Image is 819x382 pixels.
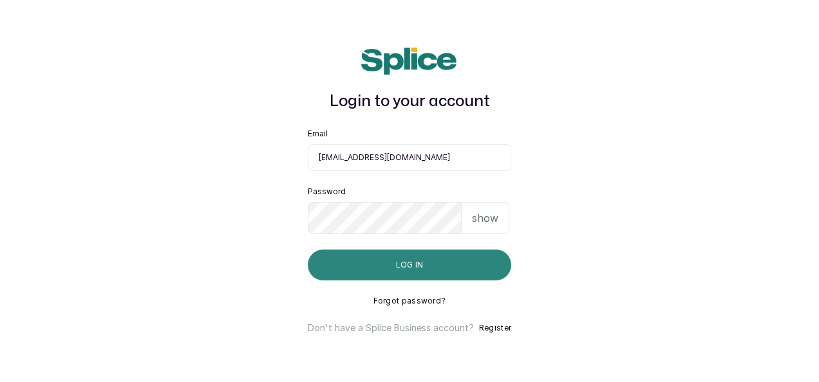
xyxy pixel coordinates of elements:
[472,210,498,226] p: show
[308,144,511,171] input: email@acme.com
[308,322,474,334] p: Don't have a Splice Business account?
[373,296,446,306] button: Forgot password?
[479,322,511,334] button: Register
[308,129,328,139] label: Email
[308,250,511,280] button: Log in
[308,90,511,113] h1: Login to your account
[308,186,346,197] label: Password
